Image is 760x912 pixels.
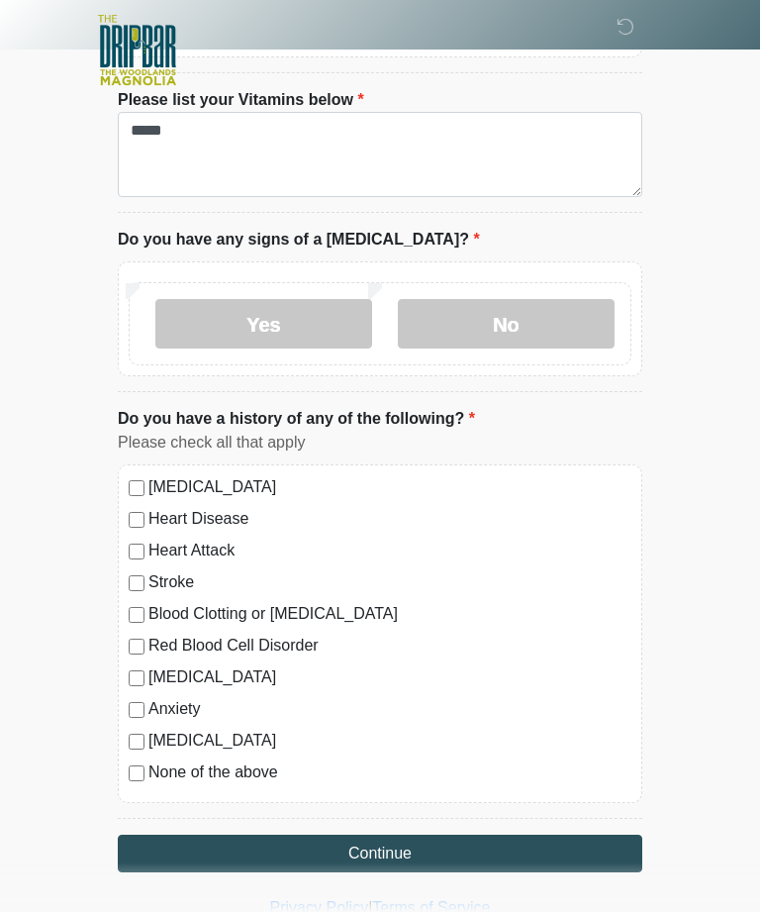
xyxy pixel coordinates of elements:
[129,607,144,623] input: Blood Clotting or [MEDICAL_DATA]
[129,670,144,686] input: [MEDICAL_DATA]
[98,15,176,87] img: The DripBar - Magnolia Logo
[118,407,475,431] label: Do you have a history of any of the following?
[129,639,144,655] input: Red Blood Cell Disorder
[129,480,144,496] input: [MEDICAL_DATA]
[129,544,144,559] input: Heart Attack
[148,665,631,689] label: [MEDICAL_DATA]
[148,602,631,626] label: Blood Clotting or [MEDICAL_DATA]
[155,299,372,349] label: Yes
[129,512,144,528] input: Heart Disease
[148,570,631,594] label: Stroke
[148,475,631,499] label: [MEDICAL_DATA]
[148,697,631,721] label: Anxiety
[148,539,631,562] label: Heart Attack
[118,835,642,872] button: Continue
[398,299,615,349] label: No
[148,507,631,531] label: Heart Disease
[129,765,144,781] input: None of the above
[148,634,631,658] label: Red Blood Cell Disorder
[129,734,144,750] input: [MEDICAL_DATA]
[148,729,631,753] label: [MEDICAL_DATA]
[129,575,144,591] input: Stroke
[118,431,642,455] div: Please check all that apply
[129,702,144,718] input: Anxiety
[118,228,480,252] label: Do you have any signs of a [MEDICAL_DATA]?
[148,760,631,784] label: None of the above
